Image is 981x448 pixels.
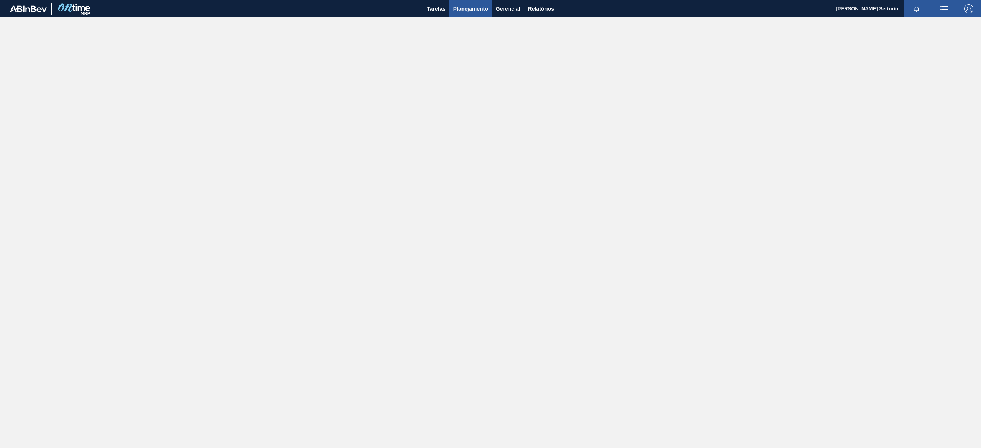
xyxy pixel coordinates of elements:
[453,4,488,13] span: Planejamento
[964,4,973,13] img: Logout
[496,4,520,13] span: Gerencial
[904,3,929,14] button: Notificações
[10,5,47,12] img: TNhmsLtSVTkK8tSr43FrP2fwEKptu5GPRR3wAAAABJRU5ErkJggg==
[940,4,949,13] img: userActions
[528,4,554,13] span: Relatórios
[427,4,446,13] span: Tarefas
